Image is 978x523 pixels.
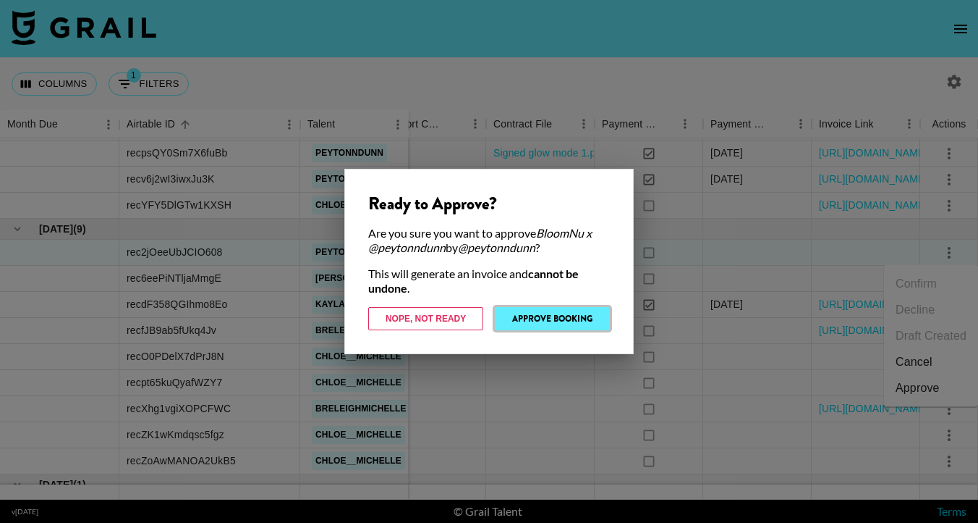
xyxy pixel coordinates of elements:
button: Nope, Not Ready [368,307,483,330]
div: This will generate an invoice and . [368,267,610,296]
div: Ready to Approve? [368,193,610,214]
em: BloomNu x @peytonndunn [368,226,592,254]
em: @ peytonndunn [458,240,535,254]
button: Approve Booking [495,307,610,330]
strong: cannot be undone [368,267,579,295]
div: Are you sure you want to approve by ? [368,226,610,255]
